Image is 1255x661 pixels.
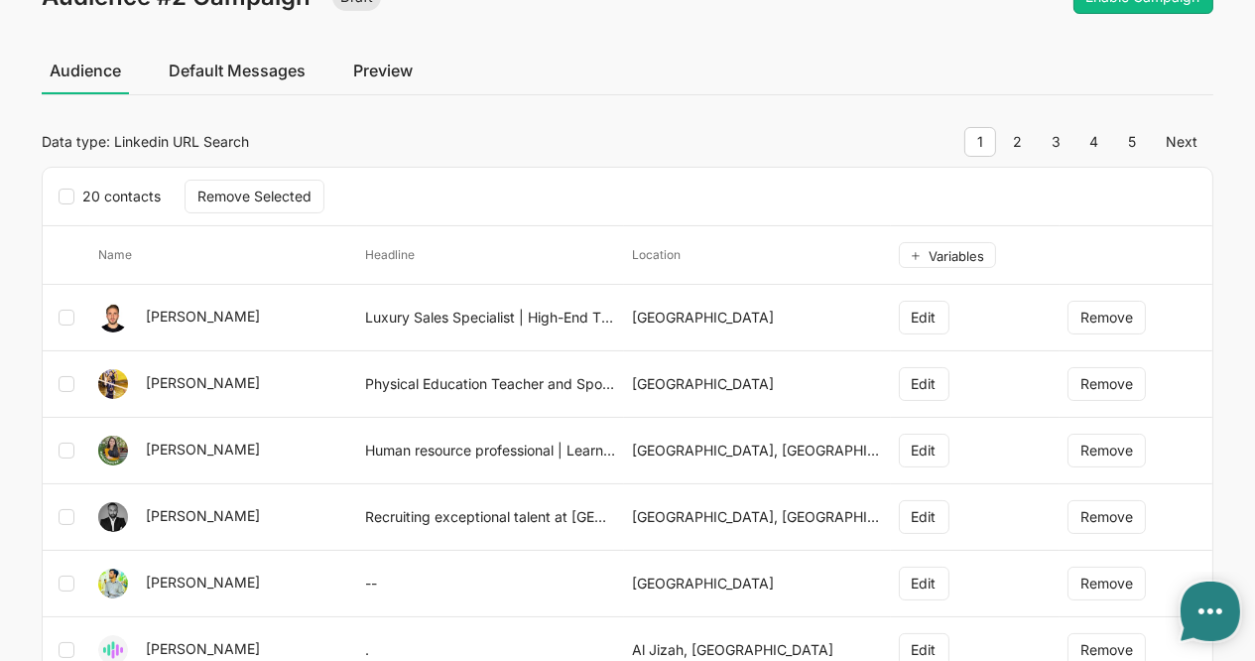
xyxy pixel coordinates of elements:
[357,417,624,483] td: Human resource professional | Learning and Development | Global Mobility | HR Systems and interna...
[930,248,985,264] span: Variables
[1154,127,1211,157] a: Next
[161,46,314,95] a: Default Messages
[1067,500,1146,534] button: Remove
[624,350,891,417] td: [GEOGRAPHIC_DATA]
[42,46,129,95] a: Audience
[42,133,615,151] p: Data type: Linkedin URL Search
[146,640,260,657] a: [PERSON_NAME]
[59,184,173,209] label: 20 contacts
[146,308,260,325] a: [PERSON_NAME]
[90,225,357,284] th: name
[1067,367,1146,401] button: Remove
[899,567,949,600] button: Edit
[1077,127,1112,157] a: 4
[357,550,624,616] td: --
[1116,127,1150,157] a: 5
[146,441,260,458] a: [PERSON_NAME]
[357,284,624,350] td: Luxury Sales Specialist | High-End Timepieces Expert | Delivering Memorable Client Experiences
[185,180,324,213] button: Remove Selected
[899,301,949,334] button: Edit
[1067,301,1146,334] button: Remove
[964,127,996,157] span: 1
[624,417,891,483] td: [GEOGRAPHIC_DATA], [GEOGRAPHIC_DATA]
[624,550,891,616] td: [GEOGRAPHIC_DATA]
[899,434,949,467] button: Edit
[357,225,624,284] th: headline
[624,483,891,550] td: [GEOGRAPHIC_DATA], [GEOGRAPHIC_DATA]
[899,500,949,534] button: Edit
[1067,434,1146,467] button: Remove
[146,507,260,524] a: [PERSON_NAME]
[146,574,260,591] a: [PERSON_NAME]
[899,242,996,268] button: Variables
[624,284,891,350] td: [GEOGRAPHIC_DATA]
[1039,127,1073,157] a: 3
[1000,127,1035,157] a: 2
[899,367,949,401] button: Edit
[357,350,624,417] td: Physical Education Teacher and Sports Coach
[146,374,260,391] a: [PERSON_NAME]
[345,46,421,95] a: Preview
[624,225,891,284] th: location
[357,483,624,550] td: Recruiting exceptional talent at [GEOGRAPHIC_DATA].
[1067,567,1146,600] button: Remove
